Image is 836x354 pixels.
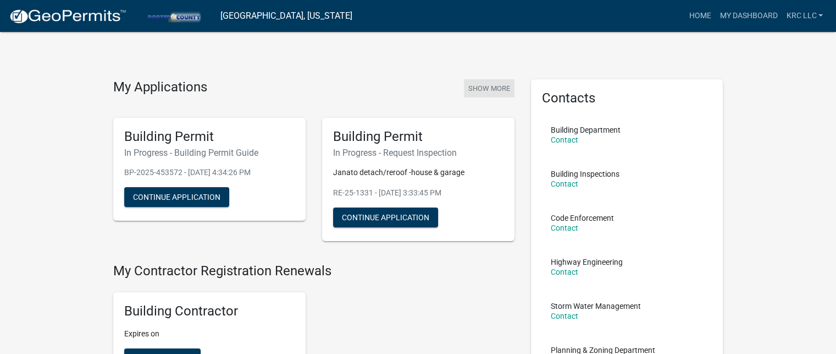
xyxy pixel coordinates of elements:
img: Porter County, Indiana [135,8,212,23]
a: [GEOGRAPHIC_DATA], [US_STATE] [220,7,352,25]
h4: My Applications [113,79,207,96]
p: Storm Water Management [551,302,641,310]
h6: In Progress - Building Permit Guide [124,148,295,158]
p: Building Department [551,126,621,134]
h5: Building Permit [333,129,503,145]
p: Planning & Zoning Department [551,346,655,354]
p: Expires on [124,328,295,340]
button: Show More [464,79,514,97]
a: KRC LLC [782,6,827,26]
a: My Dashboard [715,6,782,26]
p: Building Inspections [551,170,619,178]
a: Home [684,6,715,26]
h5: Contacts [542,90,712,106]
p: Janato detach/reroof -house & garage [333,167,503,178]
button: Continue Application [333,208,438,227]
a: Contact [551,312,578,320]
a: Contact [551,224,578,232]
h5: Building Permit [124,129,295,145]
p: Code Enforcement [551,214,614,222]
p: Highway Engineering [551,258,623,266]
h6: In Progress - Request Inspection [333,148,503,158]
p: RE-25-1331 - [DATE] 3:33:45 PM [333,187,503,199]
h5: Building Contractor [124,303,295,319]
a: Contact [551,268,578,276]
p: BP-2025-453572 - [DATE] 4:34:26 PM [124,167,295,178]
h4: My Contractor Registration Renewals [113,263,514,279]
a: Contact [551,135,578,144]
a: Contact [551,179,578,188]
button: Continue Application [124,187,229,207]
